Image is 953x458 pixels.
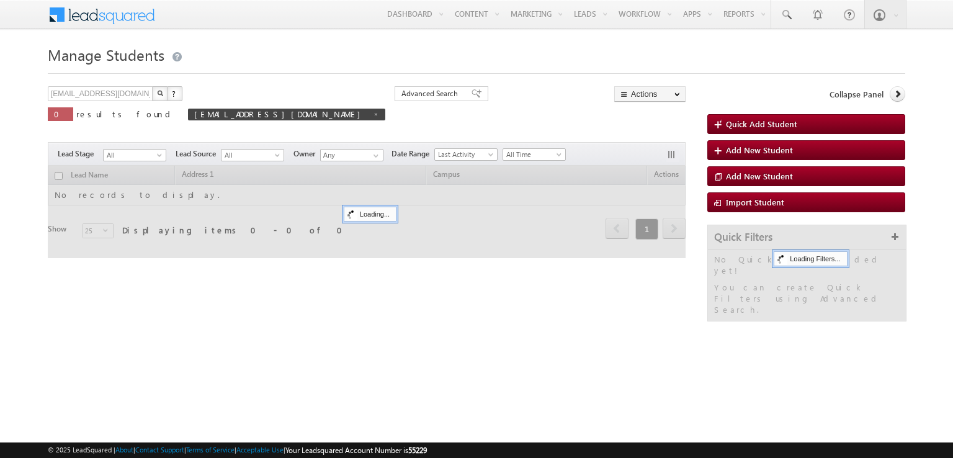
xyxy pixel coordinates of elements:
[293,148,320,159] span: Owner
[115,446,133,454] a: About
[176,148,221,159] span: Lead Source
[135,446,184,454] a: Contact Support
[408,446,427,455] span: 55229
[172,88,177,99] span: ?
[774,251,847,266] div: Loading Filters...
[194,109,367,119] span: [EMAIL_ADDRESS][DOMAIN_NAME]
[236,446,284,454] a: Acceptable Use
[726,145,793,155] span: Add New Student
[726,197,784,207] span: Import Student
[391,148,434,159] span: Date Range
[830,89,884,100] span: Collapse Panel
[614,86,686,102] button: Actions
[103,149,166,161] a: All
[76,109,175,119] span: results found
[503,148,566,161] a: All Time
[503,149,562,160] span: All Time
[48,45,164,65] span: Manage Students
[48,444,427,456] span: © 2025 LeadSquared | | | | |
[58,148,103,159] span: Lead Stage
[157,90,163,96] img: Search
[168,86,182,101] button: ?
[435,149,494,160] span: Last Activity
[186,446,235,454] a: Terms of Service
[54,109,67,119] span: 0
[726,171,793,181] span: Add New Student
[285,446,427,455] span: Your Leadsquared Account Number is
[726,119,797,129] span: Quick Add Student
[434,148,498,161] a: Last Activity
[367,150,382,162] a: Show All Items
[221,150,280,161] span: All
[320,149,383,161] input: Type to Search
[401,88,462,99] span: Advanced Search
[104,150,163,161] span: All
[221,149,284,161] a: All
[344,207,396,222] div: Loading...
